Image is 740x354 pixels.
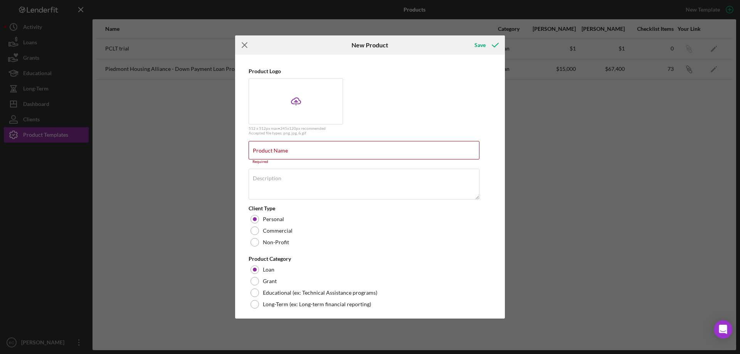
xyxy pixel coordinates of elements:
label: Long-Term (ex: Long-term financial reporting) [263,301,371,307]
div: 512 x 512px max • 245 x 120 px recommended [249,126,480,131]
label: Non-Profit [263,239,289,245]
label: Loan [263,267,274,273]
label: Educational (ex: Technical Assistance programs) [263,290,377,296]
h6: New Product [351,42,388,49]
div: Product Category [249,256,480,262]
div: Required [249,159,480,164]
label: Product Logo [249,68,281,74]
label: Product Name [253,148,288,154]
button: Save [467,37,505,53]
label: Grant [263,278,277,284]
div: Save [474,37,486,53]
label: Personal [263,216,284,222]
label: Description [253,175,281,181]
label: Commercial [263,228,293,234]
div: Open Intercom Messenger [714,320,732,339]
div: Client Type [249,205,480,211]
div: Accepted file types: png, jpg, & gif [249,131,480,136]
